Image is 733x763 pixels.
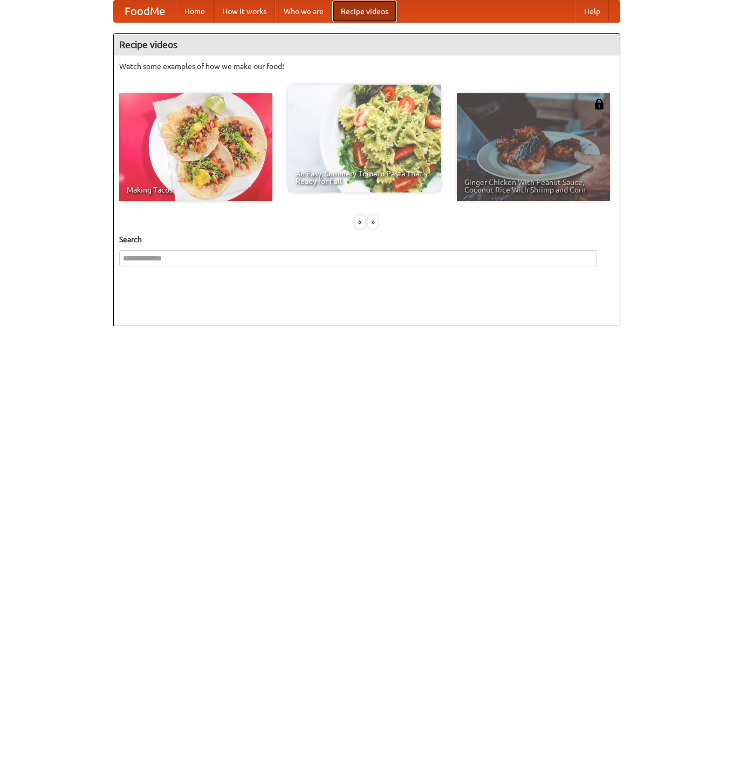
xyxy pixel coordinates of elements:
a: An Easy, Summery Tomato Pasta That's Ready for Fall [288,85,441,193]
h5: Search [119,234,614,245]
span: Making Tacos [127,186,265,194]
a: Who we are [275,1,332,22]
a: Making Tacos [119,93,272,201]
a: Help [576,1,609,22]
div: « [355,215,365,229]
p: Watch some examples of how we make our food! [119,61,614,72]
a: Home [176,1,214,22]
div: » [368,215,378,229]
span: An Easy, Summery Tomato Pasta That's Ready for Fall [296,170,434,185]
h4: Recipe videos [114,34,620,56]
img: 483408.png [594,99,605,109]
a: Recipe videos [332,1,397,22]
a: FoodMe [114,1,176,22]
a: How it works [214,1,275,22]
